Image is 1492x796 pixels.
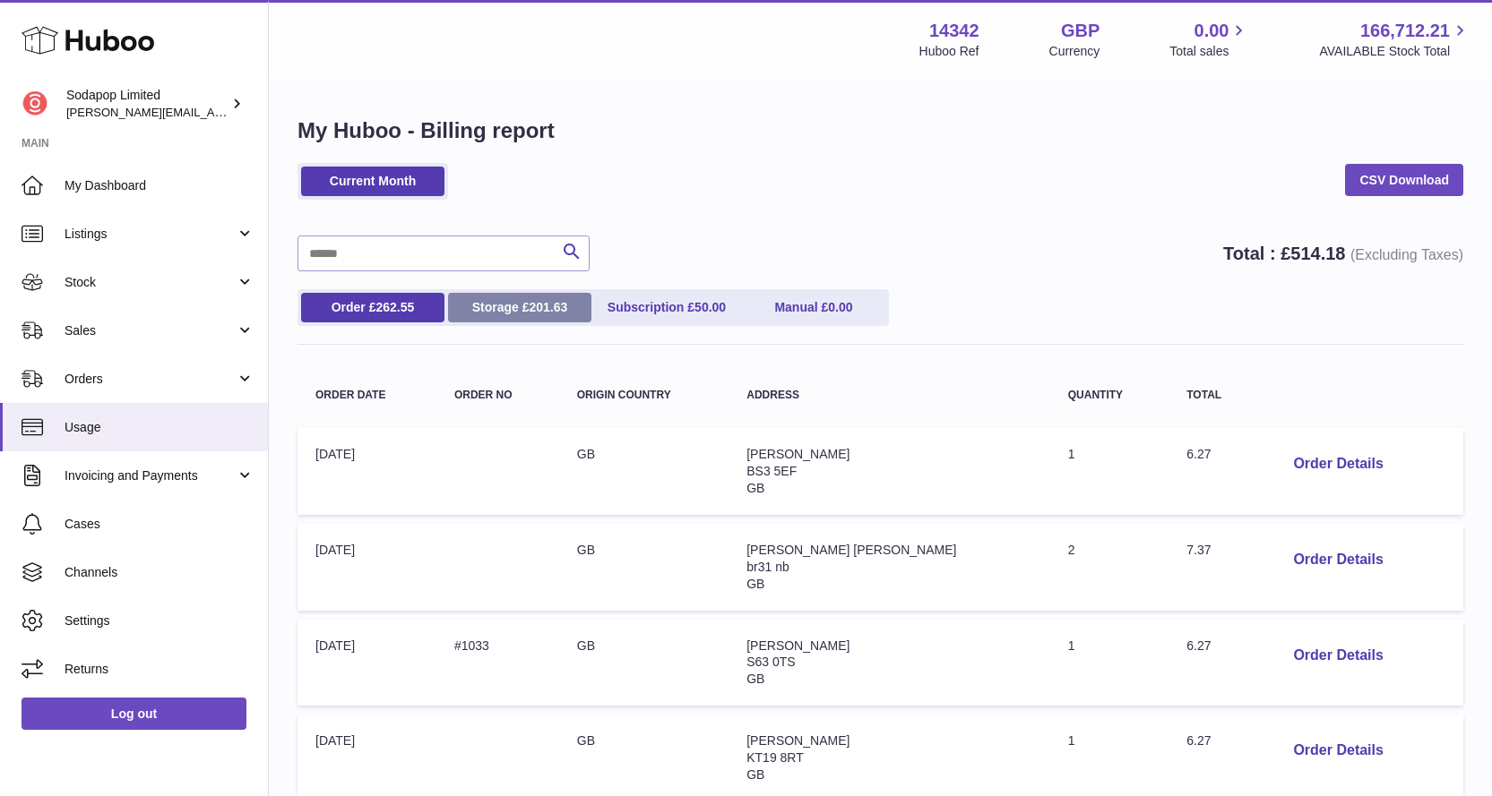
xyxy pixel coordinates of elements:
[1319,19,1470,60] a: 166,712.21 AVAILABLE Stock Total
[746,464,797,478] span: BS3 5EF
[746,577,764,591] span: GB
[1360,19,1450,43] span: 166,712.21
[746,447,849,461] span: [PERSON_NAME]
[746,733,849,748] span: [PERSON_NAME]
[65,371,236,388] span: Orders
[746,560,789,574] span: br31 nb
[436,372,559,419] th: Order no
[1061,19,1100,43] strong: GBP
[729,372,1050,419] th: Address
[22,698,246,730] a: Log out
[742,293,885,322] a: Manual £0.00
[1186,447,1211,461] span: 6.27
[559,524,729,611] td: GB
[298,428,436,515] td: [DATE]
[559,428,729,515] td: GB
[65,516,254,533] span: Cases
[1223,244,1463,263] strong: Total : £
[1279,732,1397,769] button: Order Details
[746,672,764,686] span: GB
[694,300,726,314] span: 50.00
[66,87,228,121] div: Sodapop Limited
[746,543,956,557] span: [PERSON_NAME] [PERSON_NAME]
[919,43,979,60] div: Huboo Ref
[828,300,852,314] span: 0.00
[65,612,254,629] span: Settings
[595,293,738,322] a: Subscription £50.00
[559,620,729,706] td: GB
[1049,43,1100,60] div: Currency
[436,620,559,706] td: #1033
[1279,446,1397,483] button: Order Details
[65,226,236,243] span: Listings
[929,19,979,43] strong: 14342
[1050,372,1169,419] th: Quantity
[746,638,849,653] span: [PERSON_NAME]
[1345,164,1463,196] a: CSV Download
[1050,620,1169,706] td: 1
[746,481,764,495] span: GB
[1169,43,1249,60] span: Total sales
[746,767,764,782] span: GB
[22,90,48,117] img: david@sodapop-audio.co.uk
[375,300,414,314] span: 262.55
[66,105,359,119] span: [PERSON_NAME][EMAIL_ADDRESS][DOMAIN_NAME]
[301,293,444,322] a: Order £262.55
[1319,43,1470,60] span: AVAILABLE Stock Total
[746,655,795,669] span: S63 0TS
[298,524,436,611] td: [DATE]
[65,467,236,484] span: Invoicing and Payments
[1350,247,1463,262] span: (Excluding Taxes)
[448,293,591,322] a: Storage £201.63
[1290,244,1345,263] span: 514.18
[1186,638,1211,653] span: 6.27
[1194,19,1229,43] span: 0.00
[1186,543,1211,557] span: 7.37
[529,300,567,314] span: 201.63
[1169,372,1261,419] th: Total
[298,620,436,706] td: [DATE]
[1279,542,1397,578] button: Order Details
[301,167,444,196] a: Current Month
[1169,19,1249,60] a: 0.00 Total sales
[65,322,236,339] span: Sales
[1050,428,1169,515] td: 1
[65,419,254,436] span: Usage
[298,116,1463,145] h1: My Huboo - Billing report
[1279,638,1397,674] button: Order Details
[1050,524,1169,611] td: 2
[559,372,729,419] th: Origin Country
[746,750,804,765] span: KT19 8RT
[65,274,236,291] span: Stock
[65,177,254,194] span: My Dashboard
[65,564,254,581] span: Channels
[298,372,436,419] th: Order Date
[1186,733,1211,748] span: 6.27
[65,661,254,678] span: Returns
